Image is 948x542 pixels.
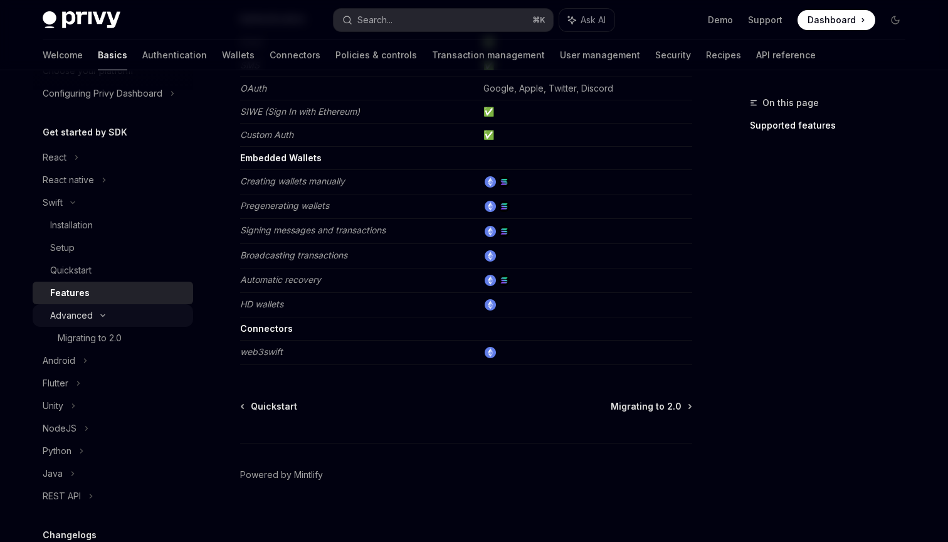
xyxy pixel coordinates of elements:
a: Demo [708,14,733,26]
img: ethereum.png [485,176,496,188]
div: Setup [50,240,75,255]
img: solana.png [498,176,510,188]
strong: Embedded Wallets [240,152,322,163]
a: Migrating to 2.0 [611,400,691,413]
a: User management [560,40,640,70]
a: API reference [756,40,816,70]
div: Java [43,466,63,481]
img: solana.png [498,275,510,286]
img: ethereum.png [485,347,496,358]
em: OAuth [240,83,266,93]
em: HD wallets [240,299,283,309]
div: Migrating to 2.0 [58,331,122,346]
div: Search... [357,13,392,28]
a: Migrating to 2.0 [33,327,193,349]
div: Unity [43,398,63,413]
a: Security [655,40,691,70]
h5: Get started by SDK [43,125,127,140]
a: Recipes [706,40,741,70]
a: Quickstart [241,400,297,413]
img: dark logo [43,11,120,29]
div: Android [43,353,75,368]
em: Automatic recovery [240,274,321,285]
img: ethereum.png [485,250,496,262]
a: Welcome [43,40,83,70]
span: Quickstart [251,400,297,413]
span: On this page [762,95,819,110]
div: Configuring Privy Dashboard [43,86,162,101]
td: Google, Apple, Twitter, Discord [478,77,692,100]
a: Installation [33,214,193,236]
div: Quickstart [50,263,92,278]
img: solana.png [498,201,510,212]
div: NodeJS [43,421,76,436]
img: ethereum.png [485,275,496,286]
img: ethereum.png [485,226,496,237]
div: Advanced [50,308,93,323]
a: Dashboard [798,10,875,30]
div: React native [43,173,94,188]
td: ✅ [478,124,692,147]
td: ✅ [478,100,692,124]
em: Broadcasting transactions [240,250,347,260]
div: REST API [43,489,81,504]
em: Signing messages and transactions [240,225,386,235]
div: Features [50,285,90,300]
img: ethereum.png [485,201,496,212]
div: Flutter [43,376,68,391]
div: React [43,150,66,165]
em: Pregenerating wallets [240,200,329,211]
a: Features [33,282,193,304]
span: ⌘ K [532,15,545,25]
img: solana.png [498,226,510,237]
button: Search...⌘K [334,9,553,31]
span: Ask AI [581,14,606,26]
a: Transaction management [432,40,545,70]
a: Wallets [222,40,255,70]
em: SIWE (Sign In with Ethereum) [240,106,360,117]
button: Toggle dark mode [885,10,905,30]
a: Supported features [750,115,915,135]
strong: Connectors [240,323,293,334]
a: Support [748,14,782,26]
a: Basics [98,40,127,70]
span: Migrating to 2.0 [611,400,682,413]
div: Swift [43,195,63,210]
a: Policies & controls [335,40,417,70]
a: Setup [33,236,193,259]
em: Custom Auth [240,129,293,140]
a: Powered by Mintlify [240,469,323,481]
a: Quickstart [33,259,193,282]
span: Dashboard [808,14,856,26]
button: Ask AI [559,9,614,31]
img: ethereum.png [485,299,496,311]
a: Authentication [142,40,207,70]
em: Creating wallets manually [240,176,345,186]
em: web3swift [240,346,283,357]
a: Connectors [270,40,320,70]
div: Installation [50,218,93,233]
div: Python [43,444,71,459]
